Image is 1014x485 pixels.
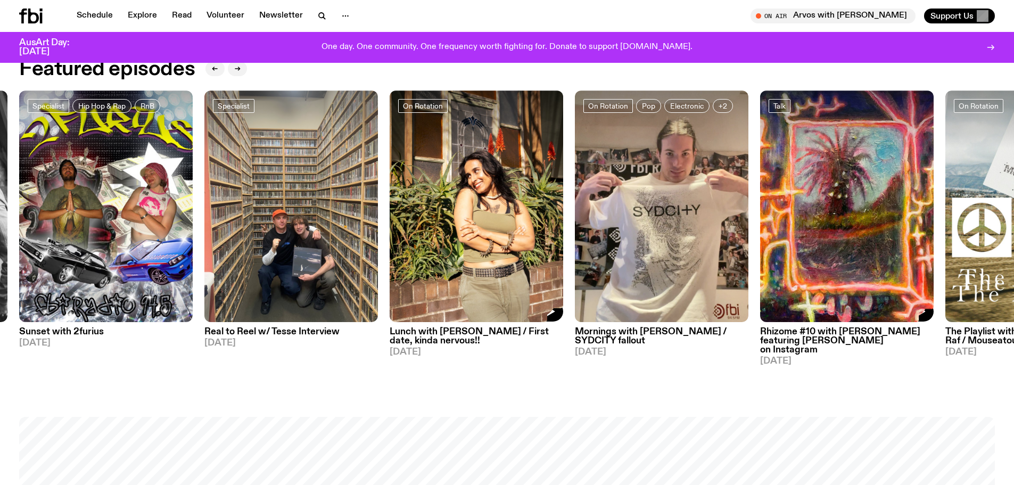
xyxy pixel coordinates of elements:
a: Explore [121,9,163,23]
p: One day. One community. One frequency worth fighting for. Donate to support [DOMAIN_NAME]. [321,43,693,52]
a: Read [166,9,198,23]
span: [DATE] [204,339,378,348]
button: Support Us [924,9,995,23]
h3: Mornings with [PERSON_NAME] / SYDCITY fallout [575,327,748,346]
span: On Rotation [403,102,443,110]
a: On Rotation [398,99,448,113]
span: +2 [719,102,727,110]
a: Schedule [70,9,119,23]
a: RnB [135,99,160,113]
span: Electronic [670,102,704,110]
button: +2 [713,99,733,113]
a: Hip Hop & Rap [72,99,131,113]
a: Real to Reel w/ Tesse Interview[DATE] [204,322,378,348]
span: On Rotation [588,102,628,110]
a: Lunch with [PERSON_NAME] / First date, kinda nervous!![DATE] [390,322,563,357]
a: On Rotation [583,99,633,113]
h3: Real to Reel w/ Tesse Interview [204,327,378,336]
a: Rhizome #10 with [PERSON_NAME] featuring [PERSON_NAME] on Instagram[DATE] [760,322,934,366]
h3: Rhizome #10 with [PERSON_NAME] featuring [PERSON_NAME] on Instagram [760,327,934,355]
h3: Lunch with [PERSON_NAME] / First date, kinda nervous!! [390,327,563,346]
a: Electronic [664,99,710,113]
span: Specialist [218,102,250,110]
img: Luci Avard, Roundabout Painting, from Deer Empty at Suite7a. [760,91,934,322]
span: Specialist [32,102,64,110]
span: Pop [642,102,655,110]
span: [DATE] [390,348,563,357]
span: Hip Hop & Rap [78,102,126,110]
img: Tanya is standing in front of plants and a brick fence on a sunny day. She is looking to the left... [390,91,563,322]
a: Specialist [28,99,69,113]
a: Pop [636,99,661,113]
h3: Sunset with 2furius [19,327,193,336]
h2: Featured episodes [19,60,195,79]
span: [DATE] [760,357,934,366]
img: In the style of cheesy 2000s hip hop mixtapes - Mateo on the left has his hands clapsed in prayer... [19,91,193,322]
a: Specialist [213,99,254,113]
a: Sunset with 2furius[DATE] [19,322,193,348]
img: Jim in the fbi studio, showing off their white SYDCITY t-shirt. [575,91,748,322]
a: Newsletter [253,9,309,23]
a: Mornings with [PERSON_NAME] / SYDCITY fallout[DATE] [575,322,748,357]
button: On AirArvos with [PERSON_NAME] [751,9,916,23]
span: [DATE] [575,348,748,357]
a: On Rotation [954,99,1003,113]
a: Talk [769,99,790,113]
span: [DATE] [19,339,193,348]
span: Talk [773,102,786,110]
span: Support Us [930,11,974,21]
span: RnB [141,102,154,110]
span: On Rotation [959,102,999,110]
a: Volunteer [200,9,251,23]
h3: AusArt Day: [DATE] [19,38,87,56]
